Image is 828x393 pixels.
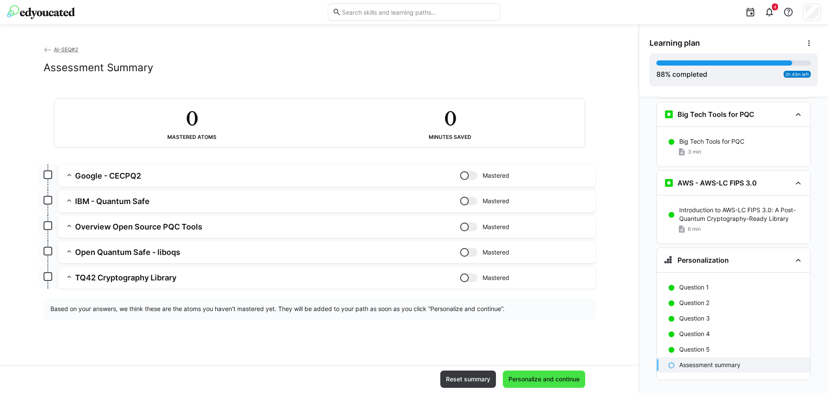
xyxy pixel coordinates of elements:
[483,248,509,257] span: Mastered
[75,171,460,181] h3: Google - CECPQ2
[429,134,471,140] div: Minutes saved
[483,171,509,180] span: Mastered
[679,283,709,292] p: Question 1
[75,273,460,283] h3: TQ42 Cryptography Library
[656,70,665,79] span: 88
[445,375,492,384] span: Reset summary
[677,256,729,264] h3: Personalization
[440,371,496,388] button: Reset summary
[44,298,596,320] div: Based on your answers, we think these are the atoms you haven’t mastered yet. They will be added ...
[679,361,740,369] p: Assessment summary
[649,38,700,48] span: Learning plan
[167,134,216,140] div: Mastered atoms
[54,46,78,53] span: AI-SEQ#2
[483,197,509,205] span: Mastered
[679,206,803,223] p: Introduction to AWS-LC FIPS 3.0: A Post-Quantum Cryptography-Ready Library
[679,314,710,323] p: Question 3
[44,46,78,53] a: AI-SEQ#2
[679,345,710,354] p: Question 5
[677,179,757,187] h3: AWS - AWS-LC FIPS 3.0
[774,4,776,9] span: 4
[785,72,809,77] span: 2h 43m left
[186,106,198,131] h2: 0
[688,226,701,233] span: 6 min
[75,247,460,257] h3: Open Quantum Safe - liboqs
[677,110,754,119] h3: Big Tech Tools for PQC
[679,299,709,307] p: Question 2
[483,223,509,231] span: Mastered
[679,137,744,146] p: Big Tech Tools for PQC
[444,106,456,131] h2: 0
[483,274,509,282] span: Mastered
[75,196,460,206] h3: IBM - Quantum Safe
[75,222,460,232] h3: Overview Open Source PQC Tools
[341,8,496,16] input: Search skills and learning paths…
[679,330,710,338] p: Question 4
[44,61,153,74] h2: Assessment Summary
[656,69,707,79] div: % completed
[507,375,581,384] span: Personalize and continue
[688,148,701,155] span: 3 min
[503,371,585,388] button: Personalize and continue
